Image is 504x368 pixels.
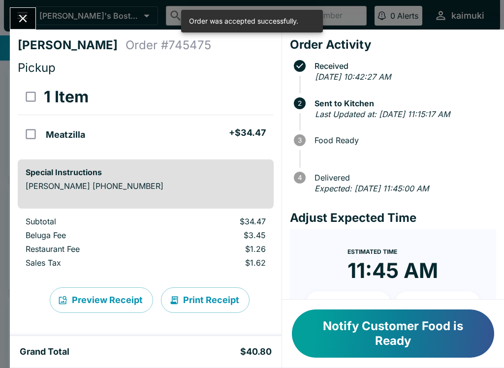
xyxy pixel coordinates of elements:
h6: Special Instructions [26,167,266,177]
span: Estimated Time [347,248,397,255]
p: Sales Tax [26,258,155,268]
h5: + $34.47 [229,127,266,139]
button: + 10 [306,291,391,316]
h4: Adjust Expected Time [290,211,496,225]
text: 2 [298,99,302,107]
button: + 20 [395,291,480,316]
p: Restaurant Fee [26,244,155,254]
em: [DATE] 10:42:27 AM [315,72,391,82]
span: Received [310,61,496,70]
button: Close [10,8,35,29]
text: 4 [297,174,302,182]
div: Order was accepted successfully. [189,13,298,30]
h3: 1 Item [44,87,89,107]
p: $1.62 [170,258,265,268]
table: orders table [18,216,274,272]
em: Expected: [DATE] 11:45:00 AM [315,184,429,193]
button: Preview Receipt [50,287,153,313]
h4: Order Activity [290,37,496,52]
text: 3 [298,136,302,144]
h4: [PERSON_NAME] [18,38,126,53]
button: Notify Customer Food is Ready [292,309,494,358]
span: Sent to Kitchen [310,99,496,108]
h4: Order # 745475 [126,38,211,53]
h5: Grand Total [20,346,69,358]
h5: $40.80 [240,346,272,358]
p: Beluga Fee [26,230,155,240]
table: orders table [18,79,274,152]
time: 11:45 AM [347,258,438,283]
span: Delivered [310,173,496,182]
button: Print Receipt [161,287,250,313]
p: $3.45 [170,230,265,240]
p: [PERSON_NAME] [PHONE_NUMBER] [26,181,266,191]
p: $1.26 [170,244,265,254]
span: Pickup [18,61,56,75]
span: Food Ready [310,136,496,145]
em: Last Updated at: [DATE] 11:15:17 AM [315,109,450,119]
p: Subtotal [26,216,155,226]
h5: Meatzilla [46,129,85,141]
p: $34.47 [170,216,265,226]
